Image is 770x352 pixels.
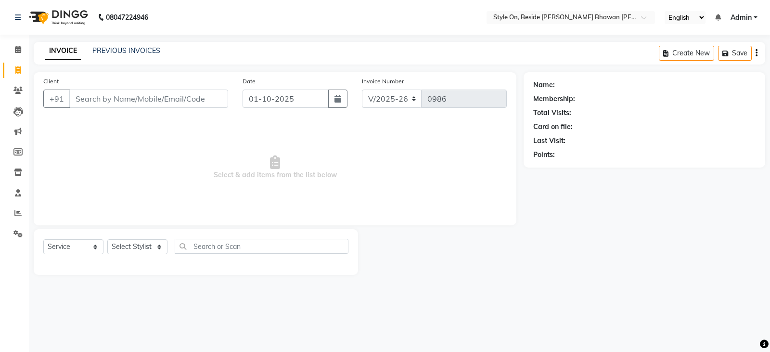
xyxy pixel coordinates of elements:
img: logo [25,4,90,31]
div: Points: [533,150,555,160]
div: Last Visit: [533,136,565,146]
span: Admin [731,13,752,23]
a: INVOICE [45,42,81,60]
button: Create New [659,46,714,61]
a: PREVIOUS INVOICES [92,46,160,55]
label: Date [243,77,256,86]
button: Save [718,46,752,61]
div: Total Visits: [533,108,571,118]
b: 08047224946 [106,4,148,31]
div: Card on file: [533,122,573,132]
label: Invoice Number [362,77,404,86]
div: Name: [533,80,555,90]
button: +91 [43,90,70,108]
label: Client [43,77,59,86]
input: Search or Scan [175,239,348,254]
input: Search by Name/Mobile/Email/Code [69,90,228,108]
span: Select & add items from the list below [43,119,507,216]
div: Membership: [533,94,575,104]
